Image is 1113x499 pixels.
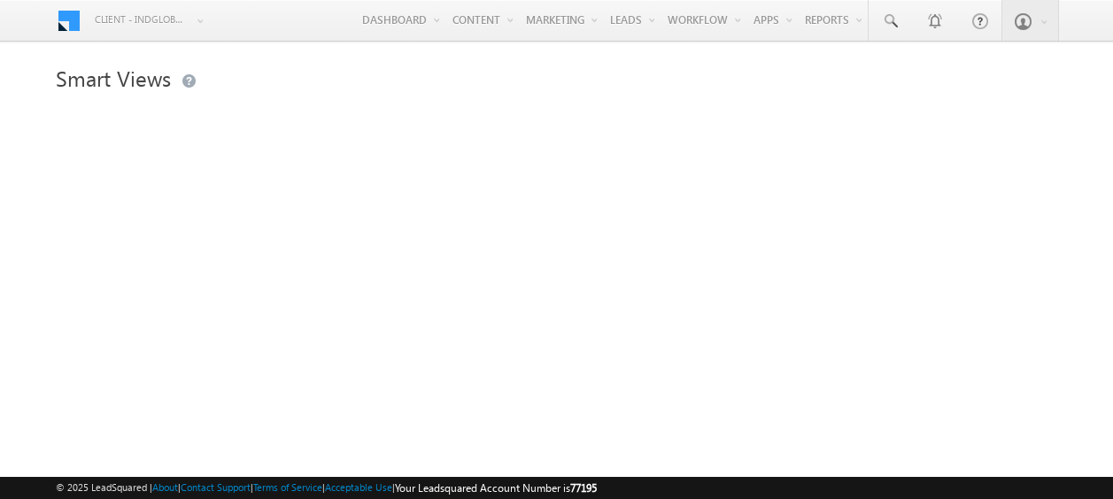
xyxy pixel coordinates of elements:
[253,481,322,493] a: Terms of Service
[152,481,178,493] a: About
[95,11,188,28] span: Client - indglobal2 (77195)
[570,481,597,495] span: 77195
[56,480,597,496] span: © 2025 LeadSquared | | | | |
[181,481,251,493] a: Contact Support
[56,64,171,92] span: Smart Views
[325,481,392,493] a: Acceptable Use
[395,481,597,495] span: Your Leadsquared Account Number is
